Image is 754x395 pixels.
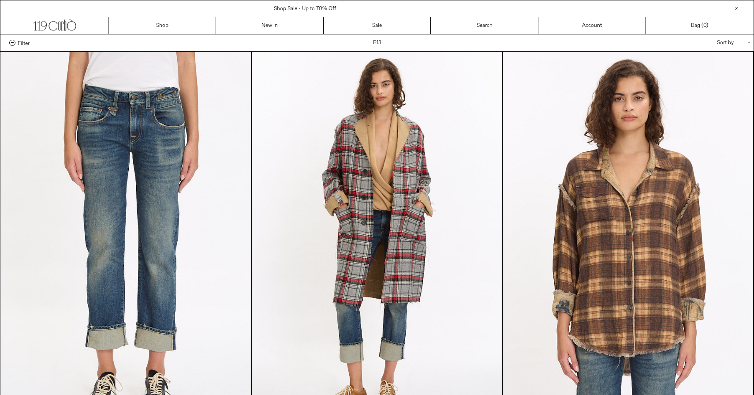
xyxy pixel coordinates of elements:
[108,17,216,34] a: Shop
[646,17,754,34] a: Bag ()
[538,17,646,34] a: Account
[703,22,706,29] span: 0
[665,34,745,51] div: Sort by
[216,17,324,34] a: New In
[274,5,336,12] a: Shop Sale - Up to 70% Off
[703,22,708,30] span: )
[324,17,431,34] a: Sale
[18,40,30,46] span: Filter
[431,17,538,34] a: Search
